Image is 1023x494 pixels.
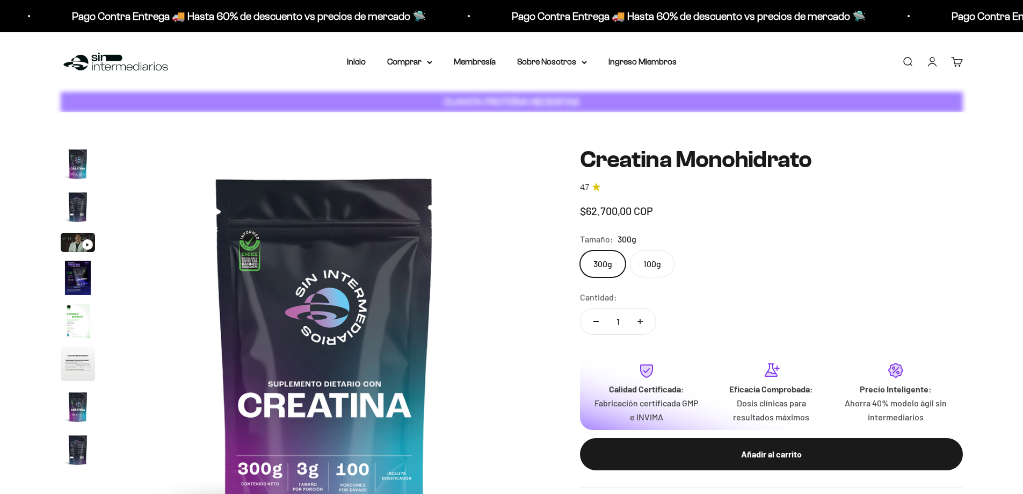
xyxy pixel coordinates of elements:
p: Ahorra 40% modelo ágil sin intermediarios [842,396,949,424]
p: Dosis clínicas para resultados máximos [717,396,825,424]
button: Ir al artículo 5 [61,304,95,341]
button: Reducir cantidad [581,309,612,334]
a: Ingreso Miembros [608,57,677,66]
img: Creatina Monohidrato [61,147,95,181]
strong: Eficacia Comprobada: [729,384,813,394]
strong: Precio Inteligente: [860,384,932,394]
img: Creatina Monohidrato [61,390,95,424]
button: Ir al artículo 7 [61,390,95,427]
strong: Calidad Certificada: [609,384,684,394]
button: Ir al artículo 2 [61,190,95,227]
img: Creatina Monohidrato [61,433,95,467]
span: 4.7 [580,182,589,194]
button: Ir al artículo 1 [61,147,95,184]
strong: CUANTA PROTEÍNA NECESITAS [444,96,579,108]
button: Ir al artículo 3 [61,233,95,255]
button: Ir al artículo 4 [61,261,95,298]
div: Añadir al carrito [601,447,941,461]
img: Creatina Monohidrato [61,261,95,295]
p: Pago Contra Entrega 🚚 Hasta 60% de descuento vs precios de mercado 🛸 [498,8,852,25]
img: Creatina Monohidrato [61,347,95,381]
label: Cantidad: [580,290,617,304]
button: Aumentar cantidad [625,309,656,334]
legend: Tamaño: [580,232,613,246]
summary: Sobre Nosotros [517,55,587,69]
sale-price: $62.700,00 COP [580,202,653,219]
a: Inicio [347,57,366,66]
span: 300g [618,232,636,246]
a: Membresía [454,57,496,66]
h1: Creatina Monohidrato [580,147,963,173]
summary: Comprar [387,55,432,69]
img: Creatina Monohidrato [61,304,95,338]
a: 4.74.7 de 5.0 estrellas [580,182,963,194]
button: Añadir al carrito [580,438,963,470]
p: Fabricación certificada GMP e INVIMA [593,396,700,424]
button: Ir al artículo 6 [61,347,95,384]
button: Ir al artículo 8 [61,433,95,470]
p: Pago Contra Entrega 🚚 Hasta 60% de descuento vs precios de mercado 🛸 [58,8,412,25]
img: Creatina Monohidrato [61,190,95,224]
